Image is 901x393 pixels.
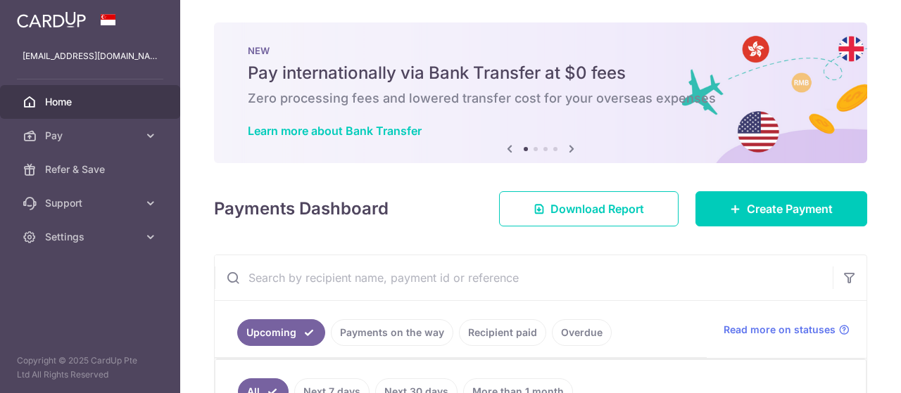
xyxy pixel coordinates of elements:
[237,319,325,346] a: Upcoming
[695,191,867,226] a: Create Payment
[248,90,833,107] h6: Zero processing fees and lowered transfer cost for your overseas expenses
[45,129,138,143] span: Pay
[724,323,850,337] a: Read more on statuses
[331,319,453,346] a: Payments on the way
[215,255,833,300] input: Search by recipient name, payment id or reference
[45,230,138,244] span: Settings
[17,11,86,28] img: CardUp
[23,49,158,63] p: [EMAIL_ADDRESS][DOMAIN_NAME]
[45,196,138,210] span: Support
[248,124,422,138] a: Learn more about Bank Transfer
[45,95,138,109] span: Home
[214,22,867,163] img: Bank transfer banner
[499,191,679,226] a: Download Report
[248,62,833,84] h5: Pay internationally via Bank Transfer at $0 fees
[459,319,546,346] a: Recipient paid
[45,162,138,176] span: Refer & Save
[248,45,833,56] p: NEW
[724,323,836,337] span: Read more on statuses
[811,351,887,386] iframe: Opens a widget where you can find more information
[747,200,833,217] span: Create Payment
[552,319,612,346] a: Overdue
[550,200,644,217] span: Download Report
[214,196,389,221] h4: Payments Dashboard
